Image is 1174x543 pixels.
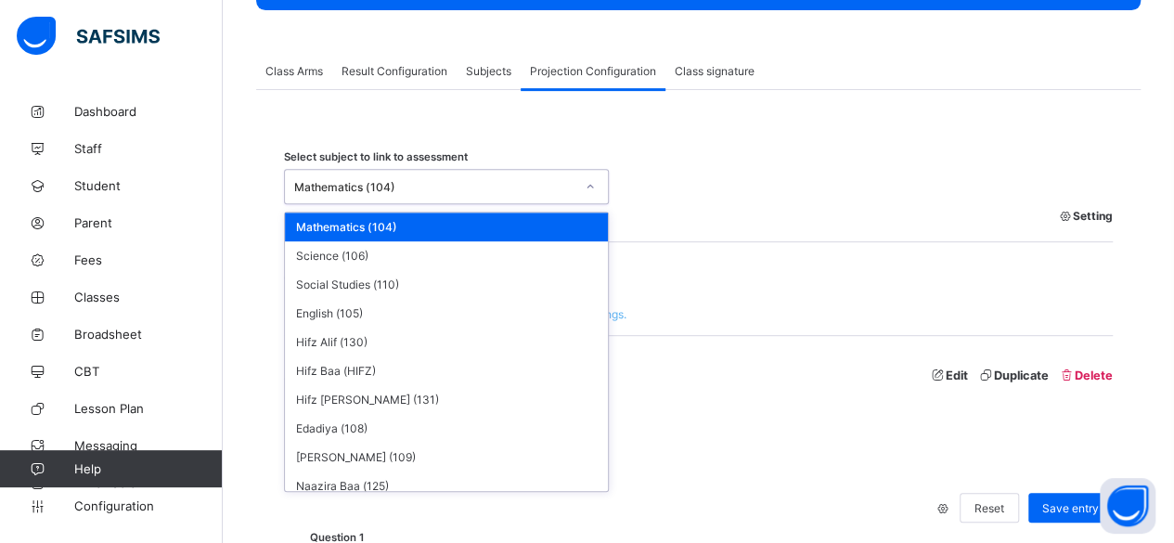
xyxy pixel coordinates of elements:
[285,385,608,414] div: Hifz [PERSON_NAME] (131)
[294,180,574,194] div: Mathematics (104)
[74,401,223,416] span: Lesson Plan
[74,461,222,476] span: Help
[342,64,447,78] span: Result Configuration
[1100,478,1155,534] button: Open asap
[284,307,1113,321] span: Projection Tracking is turned . Click here to update
[285,328,608,356] div: Hifz Alif (130)
[74,498,222,513] span: Configuration
[74,290,223,304] span: Classes
[74,141,223,156] span: Staff
[466,64,511,78] span: Subjects
[17,17,160,56] img: safsims
[74,327,223,342] span: Broadsheet
[285,443,608,472] div: [PERSON_NAME] (109)
[74,104,223,119] span: Dashboard
[285,472,608,500] div: Naazira Baa (125)
[974,501,1004,515] span: Reset
[284,368,1113,382] span: Assessment section
[285,213,608,241] div: Mathematics (104)
[284,150,468,163] span: Select subject to link to assessment
[285,414,608,443] div: Edadiya (108)
[74,178,223,193] span: Student
[285,299,608,328] div: English (105)
[74,438,223,453] span: Messaging
[285,356,608,385] div: Hifz Baa (HIFZ)
[74,215,223,230] span: Parent
[1042,501,1099,515] span: Save entry
[74,252,223,267] span: Fees
[284,275,1113,289] span: Week breakdown
[1058,368,1113,382] span: Delete
[285,270,608,299] div: Social Studies (110)
[929,368,968,382] span: Edit
[285,241,608,270] div: Science (106)
[675,64,755,78] span: Class signature
[265,64,323,78] span: Class Arms
[74,364,223,379] span: CBT
[977,368,1049,382] span: Duplicate
[530,64,656,78] span: Projection Configuration
[1057,209,1113,223] span: Setting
